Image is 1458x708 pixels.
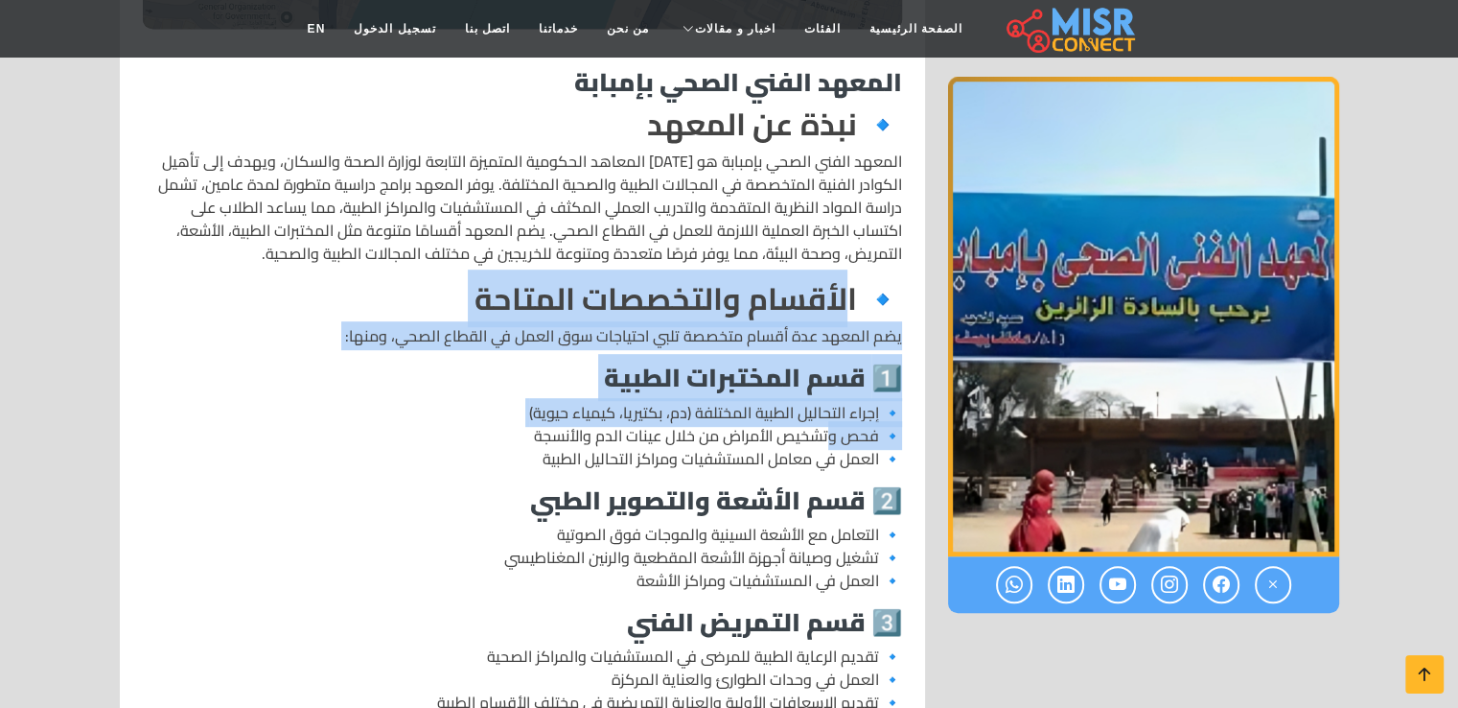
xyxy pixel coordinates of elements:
[530,477,902,524] strong: 2️⃣ قسم الأشعة والتصوير الطبي
[143,150,902,265] p: المعهد الفني الصحي بإمبابة هو [DATE] المعاهد الحكومية المتميزة التابعة لوزارة الصحة والسكان، ويهد...
[1007,5,1135,53] img: main.misr_connect
[790,11,855,47] a: الفئات
[948,77,1339,556] img: المعهد الفني الصحي بإمبابة
[604,354,902,401] strong: 1️⃣ قسم المختبرات الطبية
[293,11,340,47] a: EN
[339,11,450,47] a: تسجيل الدخول
[592,11,663,47] a: من نحن
[647,95,902,153] strong: 🔹 نبذة عن المعهد
[948,77,1339,556] div: 1 / 1
[474,270,902,327] strong: 🔹 الأقسام والتخصصات المتاحة
[574,59,902,106] strong: المعهد الفني الصحي بإمبابة
[143,523,902,592] p: 🔹 التعامل مع الأشعة السينية والموجات فوق الصوتية 🔹 تشغيل وصيانة أجهزة الأشعة المقطعية والرنين الم...
[143,401,902,470] p: 🔹 إجراء التحاليل الطبية المختلفة (دم، بكتيريا، كيمياء حيوية) 🔹 فحص وتشخيص الأمراض من خلال عينات ا...
[663,11,790,47] a: اخبار و مقالات
[451,11,524,47] a: اتصل بنا
[855,11,977,47] a: الصفحة الرئيسية
[627,599,902,646] strong: 3️⃣ قسم التمريض الفني
[143,324,902,347] p: يضم المعهد عدة أقسام متخصصة تلبي احتياجات سوق العمل في القطاع الصحي، ومنها:
[524,11,592,47] a: خدماتنا
[695,20,775,37] span: اخبار و مقالات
